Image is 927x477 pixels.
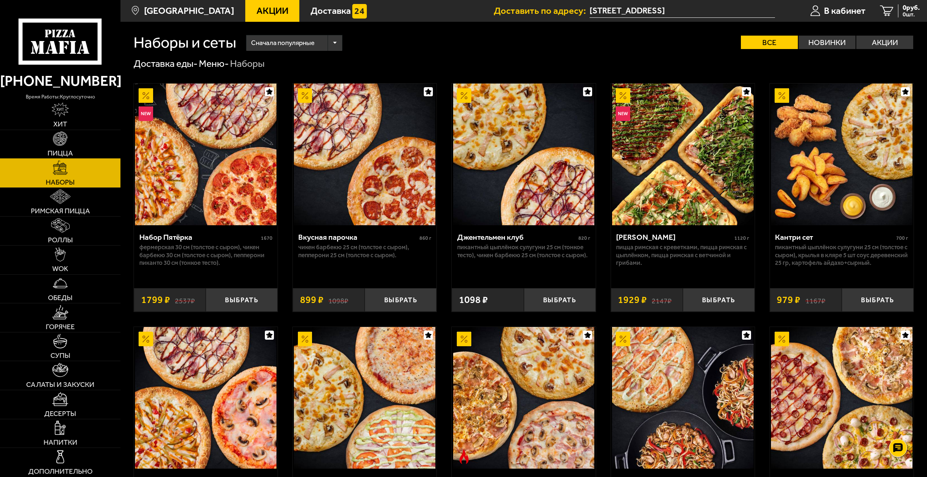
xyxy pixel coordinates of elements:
p: Пикантный цыплёнок сулугуни 25 см (толстое с сыром), крылья в кляре 5 шт соус деревенский 25 гр, ... [775,243,908,267]
span: Салаты и закуски [26,381,94,388]
a: АкционныйНовинкаМама Миа [611,84,755,225]
p: Чикен Барбекю 25 см (толстое с сыром), Пепперони 25 см (толстое с сыром). [298,243,431,259]
div: Джентельмен клуб [457,233,577,242]
a: АкционныйДаВинчи сет [770,327,914,469]
div: Кантри сет [775,233,894,242]
span: Доставить по адресу: [494,6,590,16]
span: Римская пицца [31,207,90,215]
a: АкционныйКантри сет [770,84,914,225]
button: Выбрать [365,288,436,312]
img: Акционный [616,88,630,103]
img: Акционный [298,332,312,346]
img: 15daf4d41897b9f0e9f617042186c801.svg [352,4,367,19]
span: Дополнительно [28,468,93,475]
img: Вкусная парочка [294,84,435,225]
img: Акционный [457,332,471,346]
span: В кабинет [824,6,866,16]
span: 1120 г [734,235,749,241]
a: АкционныйВилладжио [134,327,278,469]
input: Ваш адрес доставки [590,4,775,18]
s: 1167 ₽ [805,295,825,305]
span: [GEOGRAPHIC_DATA] [144,6,234,16]
span: Напитки [44,439,77,446]
span: 860 г [419,235,431,241]
span: 979 ₽ [777,295,800,305]
span: 0 руб. [903,4,920,11]
a: Меню- [199,58,229,69]
s: 1098 ₽ [328,295,348,305]
s: 2537 ₽ [175,295,195,305]
span: Десерты [44,410,76,417]
a: АкционныйВилла Капри [611,327,755,469]
h1: Наборы и сеты [134,35,236,50]
a: Доставка еды- [134,58,198,69]
img: Вилла Капри [612,327,754,469]
img: Акционный [298,88,312,103]
a: АкционныйДжентельмен клуб [452,84,595,225]
span: Сначала популярные [251,34,315,52]
span: Пицца [48,150,73,157]
img: Вилладжио [135,327,276,469]
span: Хит [53,121,67,128]
button: Выбрать [683,288,755,312]
span: Обеды [48,294,73,302]
span: Супы [50,352,70,359]
s: 2147 ₽ [652,295,672,305]
label: Новинки [799,36,856,49]
button: Выбрать [842,288,914,312]
span: Роллы [48,237,73,244]
span: Акции [257,6,288,16]
p: Фермерская 30 см (толстое с сыром), Чикен Барбекю 30 см (толстое с сыром), Пепперони Пиканто 30 с... [139,243,272,267]
p: Пицца Римская с креветками, Пицца Римская с цыплёнком, Пицца Римская с ветчиной и грибами. [616,243,749,267]
img: Акционный [616,332,630,346]
p: Пикантный цыплёнок сулугуни 25 см (тонкое тесто), Чикен Барбекю 25 см (толстое с сыром). [457,243,590,259]
img: Новинка [616,106,630,121]
img: Акционный [775,88,789,103]
a: АкционныйВкусная парочка [293,84,436,225]
span: Доставка [311,6,351,16]
span: 820 г [578,235,590,241]
span: Наборы [46,179,75,186]
span: Горячее [46,323,75,331]
div: Вкусная парочка [298,233,418,242]
img: Джентельмен клуб [453,84,595,225]
img: Новинка [139,106,153,121]
span: 1098 ₽ [459,295,488,305]
span: 1929 ₽ [618,295,647,305]
a: АкционныйОстрое блюдоТрио из Рио [452,327,595,469]
img: Набор Пятёрка [135,84,276,225]
img: Акционный [775,332,789,346]
span: 1799 ₽ [141,295,170,305]
img: Трио из Рио [453,327,595,469]
span: 899 ₽ [300,295,324,305]
img: Акционный [457,88,471,103]
div: [PERSON_NAME] [616,233,733,242]
button: Выбрать [524,288,596,312]
label: Все [741,36,798,49]
span: 1670 [261,235,272,241]
img: Кантри сет [771,84,912,225]
a: АкционныйНовинкаНабор Пятёрка [134,84,278,225]
div: Набор Пятёрка [139,233,259,242]
img: Острое блюдо [457,449,471,464]
img: Акционный [139,88,153,103]
img: Акционный [139,332,153,346]
img: Мама Миа [612,84,754,225]
span: 700 г [896,235,908,241]
label: Акции [856,36,913,49]
button: Выбрать [206,288,278,312]
img: 3 пиццы [294,327,435,469]
img: ДаВинчи сет [771,327,912,469]
a: Акционный3 пиццы [293,327,436,469]
div: Наборы [230,57,264,70]
span: 0 шт. [903,12,920,17]
span: WOK [52,265,68,272]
